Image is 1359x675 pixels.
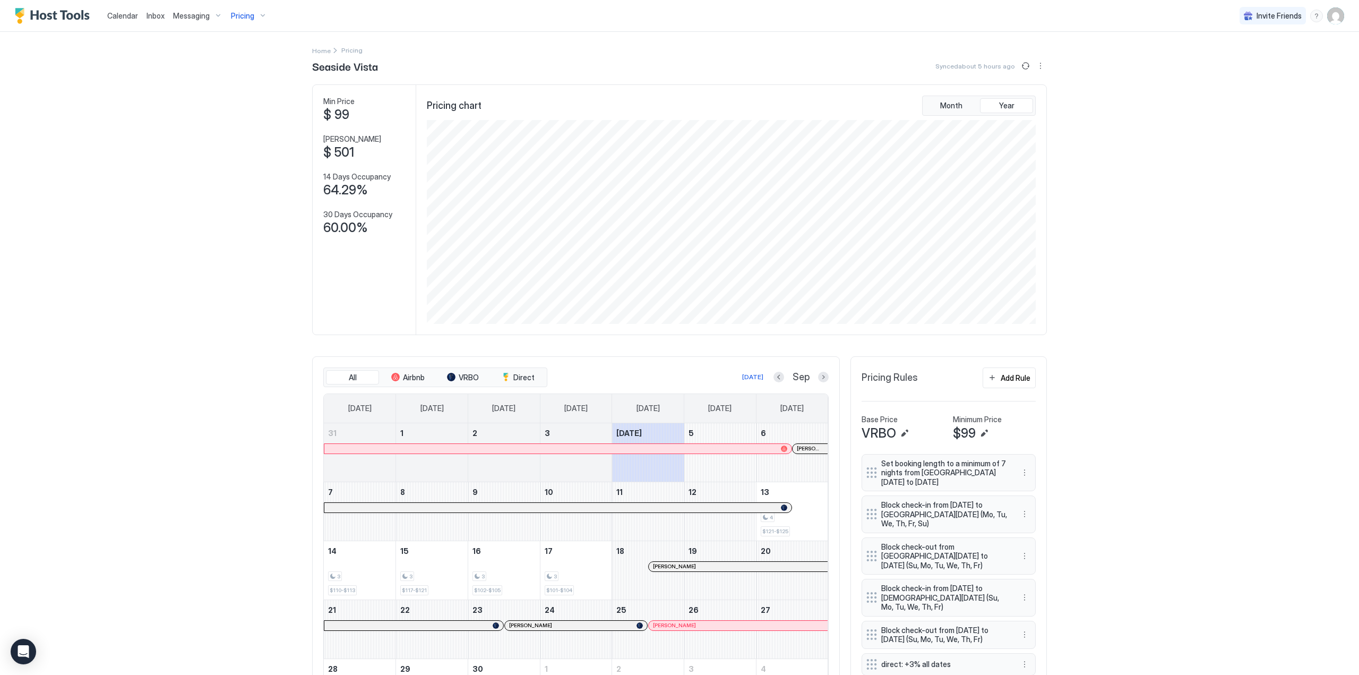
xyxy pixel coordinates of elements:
[761,664,766,673] span: 4
[689,429,694,438] span: 5
[1018,591,1031,604] button: More options
[564,404,588,413] span: [DATE]
[616,605,626,614] span: 25
[545,429,550,438] span: 3
[616,429,642,438] span: [DATE]
[468,423,540,443] a: September 2, 2025
[616,488,623,497] span: 11
[400,664,410,673] span: 29
[925,98,978,113] button: Month
[323,107,349,123] span: $ 99
[107,11,138,20] span: Calendar
[540,541,612,600] td: September 17, 2025
[881,584,1008,612] span: Block check-in from [DATE] to [DEMOGRAPHIC_DATA][DATE] (Su, Mo, Tu, We, Th, Fr)
[396,600,468,620] a: September 22, 2025
[980,98,1033,113] button: Year
[509,622,643,629] div: [PERSON_NAME]
[612,482,684,502] a: September 11, 2025
[338,394,382,423] a: Sunday
[653,563,696,570] span: [PERSON_NAME]
[481,573,485,580] span: 3
[173,11,210,21] span: Messaging
[540,600,612,620] a: September 24, 2025
[545,605,555,614] span: 24
[323,182,368,198] span: 64.29%
[1018,508,1031,520] button: More options
[797,445,823,452] span: [PERSON_NAME]
[312,58,378,74] span: Seaside Vista
[324,541,395,561] a: September 14, 2025
[540,482,612,502] a: September 10, 2025
[756,482,828,541] td: September 13, 2025
[612,541,684,600] td: September 18, 2025
[1034,59,1047,72] div: menu
[612,541,684,561] a: September 18, 2025
[324,600,395,620] a: September 21, 2025
[761,605,770,614] span: 27
[15,8,94,24] div: Host Tools Logo
[323,144,354,160] span: $ 501
[402,587,427,594] span: $117-$121
[953,425,976,441] span: $99
[612,600,684,620] a: September 25, 2025
[881,626,1008,644] span: Block check-out from [DATE] to [DATE] (Su, Mo, Tu, We, Th, Fr)
[400,429,403,438] span: 1
[818,372,829,382] button: Next month
[689,546,697,556] span: 19
[396,482,468,541] td: September 8, 2025
[341,46,363,54] span: Breadcrumb
[554,394,598,423] a: Wednesday
[396,541,468,600] td: September 15, 2025
[323,97,355,106] span: Min Price
[147,11,165,20] span: Inbox
[540,541,612,561] a: September 17, 2025
[396,423,468,482] td: September 1, 2025
[978,427,991,440] button: Edit
[684,482,756,502] a: September 12, 2025
[459,373,479,382] span: VRBO
[468,482,540,541] td: September 9, 2025
[396,541,468,561] a: September 15, 2025
[940,101,962,110] span: Month
[349,373,357,382] span: All
[684,423,756,443] a: September 5, 2025
[689,605,699,614] span: 26
[761,429,766,438] span: 6
[1034,59,1047,72] button: More options
[323,172,391,182] span: 14 Days Occupancy
[540,423,612,482] td: September 3, 2025
[770,514,773,521] span: 4
[1018,550,1031,562] div: menu
[396,600,468,659] td: September 22, 2025
[1018,550,1031,562] button: More options
[770,394,814,423] a: Saturday
[427,100,481,112] span: Pricing chart
[328,664,338,673] span: 28
[637,404,660,413] span: [DATE]
[756,482,828,502] a: September 13, 2025
[403,373,425,382] span: Airbnb
[324,423,396,482] td: August 31, 2025
[396,482,468,502] a: September 8, 2025
[381,370,434,385] button: Airbnb
[1327,7,1344,24] div: User profile
[612,482,684,541] td: September 11, 2025
[756,541,828,600] td: September 20, 2025
[472,546,481,556] span: 16
[328,546,337,556] span: 14
[881,459,1008,487] span: Set booking length to a minimum of 7 nights from [GEOGRAPHIC_DATA][DATE] to [DATE]
[756,423,828,443] a: September 6, 2025
[468,541,540,600] td: September 16, 2025
[999,101,1014,110] span: Year
[328,429,337,438] span: 31
[708,404,732,413] span: [DATE]
[409,573,412,580] span: 3
[756,600,828,620] a: September 27, 2025
[935,62,1015,70] span: Synced about 5 hours ago
[323,368,547,388] div: tab-group
[312,45,331,56] div: Breadcrumb
[762,528,788,535] span: $121-$125
[231,11,254,21] span: Pricing
[1018,466,1031,479] button: More options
